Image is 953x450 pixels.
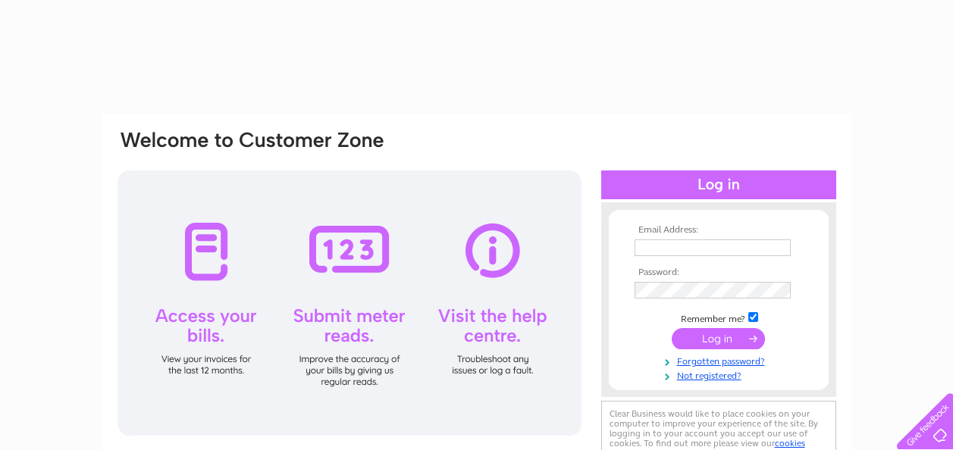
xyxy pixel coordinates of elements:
[635,367,807,382] a: Not registered?
[631,267,807,278] th: Password:
[635,353,807,367] a: Forgotten password?
[631,310,807,325] td: Remember me?
[672,328,765,349] input: Submit
[631,225,807,236] th: Email Address:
